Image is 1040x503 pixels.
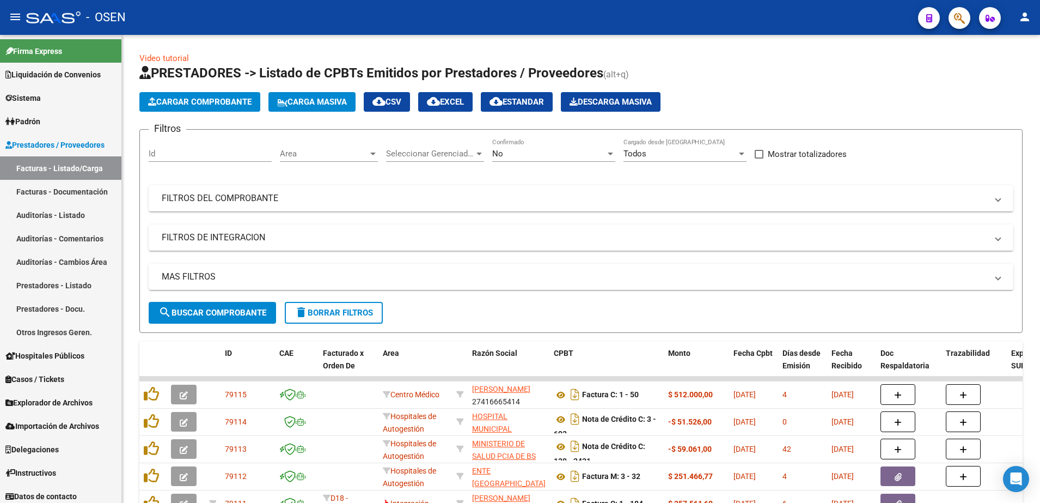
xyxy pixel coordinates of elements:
[386,149,474,159] span: Seleccionar Gerenciador
[582,472,640,481] strong: Factura M: 3 - 32
[733,349,773,357] span: Fecha Cpbt
[9,10,22,23] mat-icon: menu
[383,412,436,433] span: Hospitales de Autogestión
[149,225,1013,251] mat-expansion-panel-header: FILTROS DE INTEGRACION
[383,466,436,488] span: Hospitales de Autogestión
[733,390,756,399] span: [DATE]
[158,306,172,319] mat-icon: search
[323,349,364,370] span: Facturado x Orden De
[876,342,941,390] datatable-header-cell: Doc Respaldatoria
[561,92,660,112] app-download-masive: Descarga masiva de comprobantes (adjuntos)
[946,349,990,357] span: Trazabilidad
[472,412,546,470] span: HOSPITAL MUNICIPAL SUBZONAL [PERSON_NAME][GEOGRAPHIC_DATA]
[5,116,40,128] span: Padrón
[86,5,126,29] span: - OSEN
[427,97,464,107] span: EXCEL
[225,349,232,357] span: ID
[827,342,876,390] datatable-header-cell: Fecha Recibido
[668,417,712,426] strong: -$ 51.526,00
[225,445,247,453] span: 79113
[603,69,629,80] span: (alt+q)
[5,69,101,81] span: Liquidación de Convenios
[1018,10,1031,23] mat-icon: person
[782,445,791,453] span: 42
[279,349,293,357] span: CAE
[831,390,854,399] span: [DATE]
[472,383,545,406] div: 27416665414
[225,417,247,426] span: 79114
[568,410,582,428] i: Descargar documento
[5,444,59,456] span: Delegaciones
[782,390,787,399] span: 4
[768,148,847,161] span: Mostrar totalizadores
[372,95,386,108] mat-icon: cloud_download
[490,97,544,107] span: Estandar
[492,149,503,159] span: No
[831,349,862,370] span: Fecha Recibido
[554,443,645,466] strong: Nota de Crédito C: 130 - 2431
[280,149,368,159] span: Area
[472,349,517,357] span: Razón Social
[139,53,189,63] a: Video tutorial
[568,468,582,485] i: Descargar documento
[472,410,545,433] div: 30999011892
[372,97,401,107] span: CSV
[139,92,260,112] button: Cargar Comprobante
[5,45,62,57] span: Firma Express
[472,439,536,473] span: MINISTERIO DE SALUD PCIA DE BS AS
[490,95,503,108] mat-icon: cloud_download
[149,121,186,136] h3: Filtros
[277,97,347,107] span: Carga Masiva
[5,490,77,502] span: Datos de contacto
[275,342,319,390] datatable-header-cell: CAE
[468,342,549,390] datatable-header-cell: Razón Social
[664,342,729,390] datatable-header-cell: Monto
[782,417,787,426] span: 0
[295,308,373,318] span: Borrar Filtros
[5,350,84,362] span: Hospitales Públicos
[5,139,105,151] span: Prestadores / Proveedores
[568,438,582,455] i: Descargar documento
[549,342,664,390] datatable-header-cell: CPBT
[383,349,399,357] span: Area
[427,95,440,108] mat-icon: cloud_download
[383,439,436,460] span: Hospitales de Autogestión
[733,417,756,426] span: [DATE]
[831,417,854,426] span: [DATE]
[729,342,778,390] datatable-header-cell: Fecha Cpbt
[148,97,252,107] span: Cargar Comprobante
[668,390,713,399] strong: $ 512.000,00
[668,349,690,357] span: Monto
[561,92,660,112] button: Descarga Masiva
[418,92,473,112] button: EXCEL
[149,264,1013,290] mat-expansion-panel-header: MAS FILTROS
[5,397,93,409] span: Explorador de Archivos
[162,271,987,283] mat-panel-title: MAS FILTROS
[378,342,452,390] datatable-header-cell: Area
[162,232,987,244] mat-panel-title: FILTROS DE INTEGRACION
[733,445,756,453] span: [DATE]
[782,349,821,370] span: Días desde Emisión
[623,149,646,159] span: Todos
[668,445,712,453] strong: -$ 59.061,00
[295,306,308,319] mat-icon: delete
[554,349,573,357] span: CPBT
[5,420,99,432] span: Importación de Archivos
[139,65,603,81] span: PRESTADORES -> Listado de CPBTs Emitidos por Prestadores / Proveedores
[941,342,1007,390] datatable-header-cell: Trazabilidad
[285,302,383,324] button: Borrar Filtros
[158,308,266,318] span: Buscar Comprobante
[472,438,545,460] div: 30626983398
[778,342,827,390] datatable-header-cell: Días desde Emisión
[364,92,410,112] button: CSV
[472,466,546,500] span: ENTE [GEOGRAPHIC_DATA][PERSON_NAME]
[472,465,545,488] div: 30718899326
[5,92,41,104] span: Sistema
[319,342,378,390] datatable-header-cell: Facturado x Orden De
[225,472,247,481] span: 79112
[582,391,639,399] strong: Factura C: 1 - 50
[733,472,756,481] span: [DATE]
[568,386,582,403] i: Descargar documento
[831,445,854,453] span: [DATE]
[149,302,276,324] button: Buscar Comprobante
